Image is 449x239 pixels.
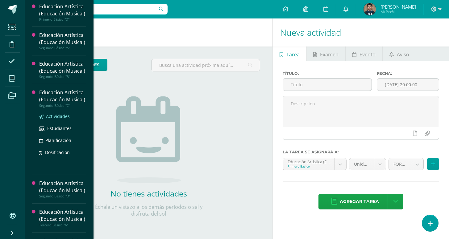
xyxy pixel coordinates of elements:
div: Educación Artística (Educación Musical) [39,89,86,103]
a: Educación Artística (Educación Musical)Segundo Básico "C" [39,89,86,107]
div: Primero Básico "D" [39,17,86,22]
span: Estudiantes [47,125,72,131]
a: Educación Artística (Educación Musical)Tercero Básico "A" [39,209,86,227]
a: Tarea [273,47,306,61]
div: Educación Artística (Educación Musical) [39,180,86,194]
div: Segundo Básico "D" [39,194,86,198]
input: Busca una actividad próxima aquí... [152,59,260,71]
a: Evento [346,47,382,61]
a: Dosificación [39,149,86,156]
span: Agregar tarea [340,194,379,209]
a: FORMATIVO (60.0%) [389,158,423,170]
div: Segundo Básico "C" [39,103,86,108]
div: Segundo Básico "A" [39,46,86,50]
a: Unidad 3 [349,158,386,170]
div: Educación Artística (Educación Musical) 'A' [288,158,330,164]
img: 8c648ab03079b18c3371769e6fc6bd45.png [364,3,376,15]
label: La tarea se asignará a: [283,150,439,154]
div: Segundo Básico "B" [39,75,86,79]
span: FORMATIVO (60.0%) [393,158,407,170]
h2: No tienes actividades [87,188,210,199]
input: Busca un usuario... [29,4,168,14]
span: Evento [360,47,376,62]
label: Fecha: [377,71,439,76]
div: Tercero Básico "A" [39,223,86,227]
h1: Nueva actividad [280,18,442,47]
img: no_activities.png [116,96,181,183]
a: Estudiantes [39,125,86,132]
a: Aviso [383,47,416,61]
a: Planificación [39,137,86,144]
a: Educación Artística (Educación Musical)Segundo Básico "D" [39,180,86,198]
span: Mi Perfil [380,9,416,14]
span: Dosificación [45,149,70,155]
div: Educación Artística (Educación Musical) [39,60,86,75]
div: Primero Básico [288,164,330,168]
span: Actividades [46,113,70,119]
a: Educación Artística (Educación Musical)Segundo Básico "A" [39,32,86,50]
label: Título: [283,71,372,76]
a: Educación Artística (Educación Musical)Primero Básico "D" [39,3,86,22]
a: Actividades [39,113,86,120]
a: Educación Artística (Educación Musical) 'A'Primero Básico [283,158,346,170]
p: Échale un vistazo a los demás períodos o sal y disfruta del sol [87,204,210,217]
span: Examen [320,47,339,62]
span: [PERSON_NAME] [380,4,416,10]
span: Tarea [286,47,300,62]
span: Unidad 3 [354,158,370,170]
a: Educación Artística (Educación Musical)Segundo Básico "B" [39,60,86,79]
a: Examen [307,47,345,61]
div: Educación Artística (Educación Musical) [39,3,86,17]
input: Fecha de entrega [377,79,439,91]
span: Planificación [45,137,71,143]
div: Educación Artística (Educación Musical) [39,209,86,223]
input: Título [283,79,372,91]
h1: Actividades [32,18,265,47]
div: Educación Artística (Educación Musical) [39,32,86,46]
span: Aviso [397,47,409,62]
